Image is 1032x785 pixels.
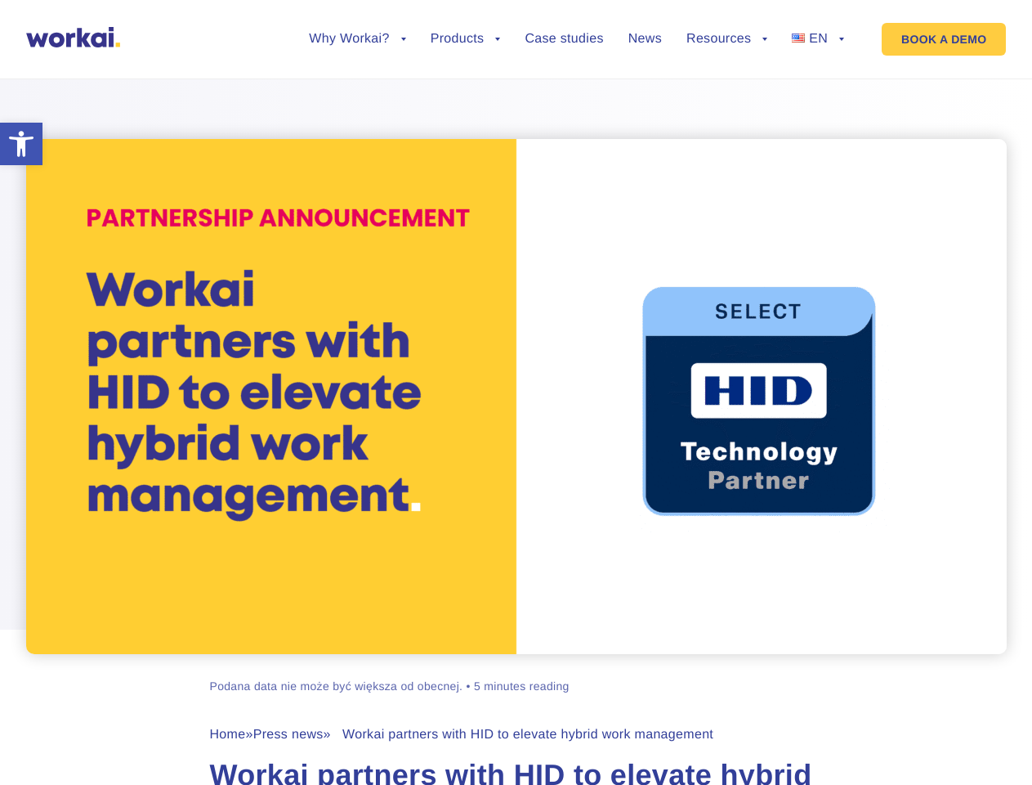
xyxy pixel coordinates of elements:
a: Press news [253,728,324,742]
a: EN [792,33,844,46]
a: Case studies [525,33,603,46]
a: BOOK A DEMO [882,23,1006,56]
a: Why Workai? [309,33,405,46]
a: Home [210,728,246,742]
div: Podana data nie może być większa od obecnej. • 5 minutes reading [210,679,570,694]
a: News [628,33,662,46]
div: » » Workai partners with HID to elevate hybrid work management [210,727,823,742]
a: Resources [686,33,767,46]
span: EN [809,32,828,46]
a: Products [431,33,501,46]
